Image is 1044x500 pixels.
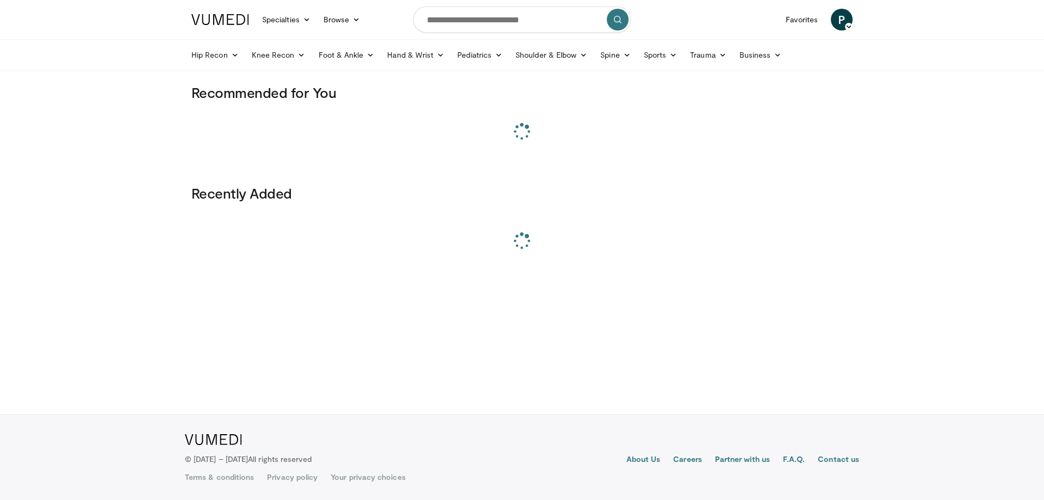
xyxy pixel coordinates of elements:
[331,472,405,483] a: Your privacy choices
[715,454,770,467] a: Partner with us
[637,44,684,66] a: Sports
[673,454,702,467] a: Careers
[191,14,249,25] img: VuMedi Logo
[381,44,451,66] a: Hand & Wrist
[267,472,318,483] a: Privacy policy
[683,44,733,66] a: Trauma
[191,84,853,101] h3: Recommended for You
[779,9,824,30] a: Favorites
[451,44,509,66] a: Pediatrics
[245,44,312,66] a: Knee Recon
[626,454,661,467] a: About Us
[185,454,312,465] p: © [DATE] – [DATE]
[733,44,788,66] a: Business
[818,454,859,467] a: Contact us
[317,9,367,30] a: Browse
[191,184,853,202] h3: Recently Added
[831,9,853,30] a: P
[248,454,312,464] span: All rights reserved
[185,472,254,483] a: Terms & conditions
[783,454,805,467] a: F.A.Q.
[185,434,242,445] img: VuMedi Logo
[256,9,317,30] a: Specialties
[312,44,381,66] a: Foot & Ankle
[509,44,594,66] a: Shoulder & Elbow
[413,7,631,33] input: Search topics, interventions
[185,44,245,66] a: Hip Recon
[594,44,637,66] a: Spine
